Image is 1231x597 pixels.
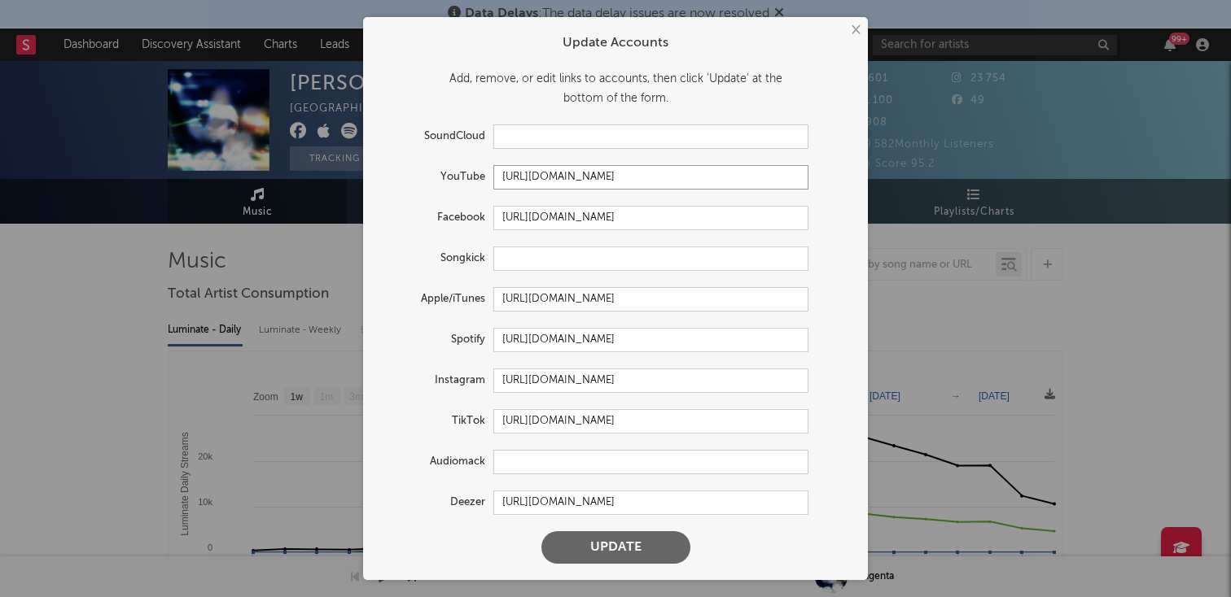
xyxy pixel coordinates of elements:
label: Apple/iTunes [379,290,493,309]
label: Audiomack [379,452,493,472]
label: Instagram [379,371,493,390]
label: SoundCloud [379,127,493,146]
button: Update [541,531,690,564]
label: Spotify [379,330,493,350]
div: Add, remove, or edit links to accounts, then click 'Update' at the bottom of the form. [379,69,852,108]
label: Deezer [379,493,493,512]
label: Songkick [379,249,493,268]
label: TikTok [379,412,493,431]
label: Facebook [379,208,493,228]
label: YouTube [379,168,493,187]
div: Update Accounts [379,33,852,53]
button: × [846,21,864,39]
